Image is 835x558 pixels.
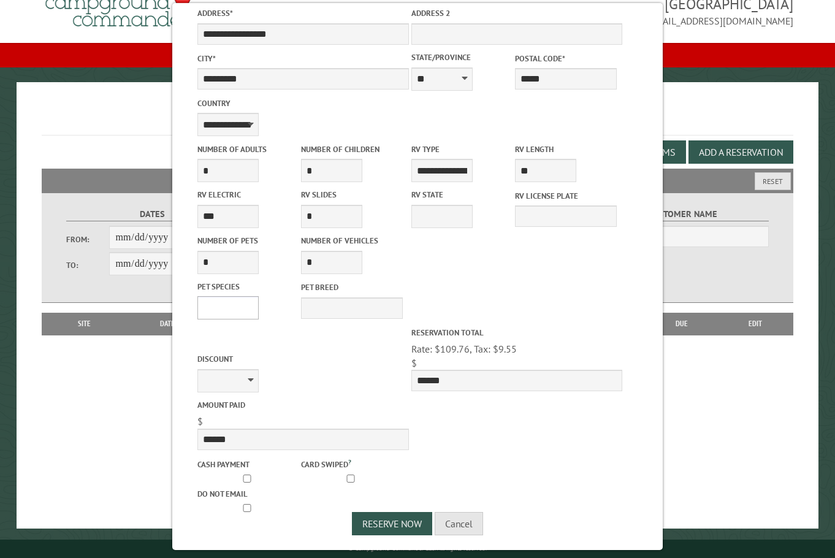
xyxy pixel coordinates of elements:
[42,102,793,136] h1: Reservations
[197,53,409,64] label: City
[301,143,402,155] label: Number of Children
[42,169,793,192] h2: Filters
[301,235,402,247] label: Number of Vehicles
[411,189,513,201] label: RV State
[411,343,517,355] span: Rate: $109.76, Tax: $9.55
[197,143,299,155] label: Number of Adults
[197,459,299,470] label: Cash payment
[197,7,409,19] label: Address
[121,313,218,335] th: Dates
[717,313,793,335] th: Edit
[301,189,402,201] label: RV Slides
[197,189,299,201] label: RV Electric
[411,52,513,63] label: State/Province
[596,207,769,221] label: Customer Name
[435,512,483,535] button: Cancel
[515,190,616,202] label: RV License Plate
[646,313,717,335] th: Due
[66,207,239,221] label: Dates
[197,415,203,427] span: $
[688,140,793,164] button: Add a Reservation
[411,357,417,369] span: $
[301,457,402,470] label: Card swiped
[515,143,616,155] label: RV Length
[197,235,299,247] label: Number of Pets
[197,353,409,365] label: Discount
[755,172,791,190] button: Reset
[411,7,623,19] label: Address 2
[348,545,487,552] small: © Campground Commander LLC. All rights reserved.
[66,234,109,245] label: From:
[197,399,409,411] label: Amount paid
[197,97,409,109] label: Country
[197,488,299,500] label: Do not email
[48,313,121,335] th: Site
[352,512,432,535] button: Reserve Now
[411,143,513,155] label: RV Type
[515,53,616,64] label: Postal Code
[197,281,299,292] label: Pet species
[66,259,109,271] label: To:
[348,457,351,466] a: ?
[301,281,402,293] label: Pet breed
[411,327,623,338] label: Reservation Total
